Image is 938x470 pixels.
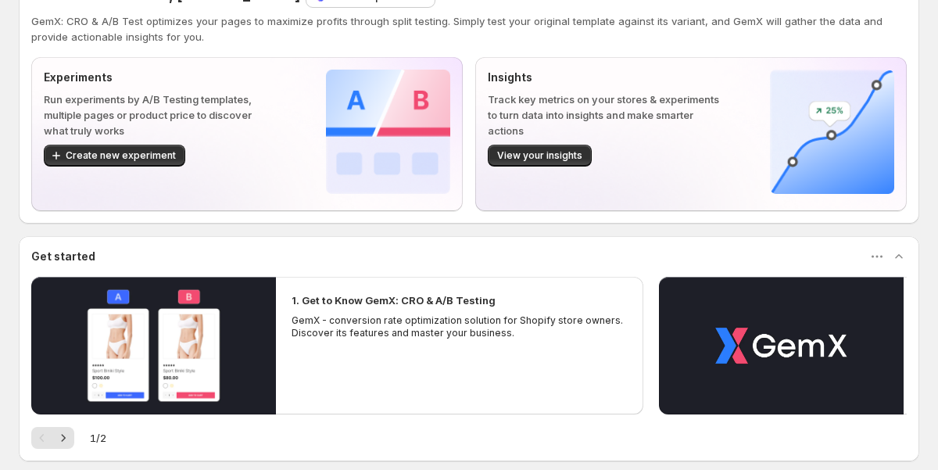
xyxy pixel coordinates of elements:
[31,13,907,45] p: GemX: CRO & A/B Test optimizes your pages to maximize profits through split testing. Simply test ...
[44,145,185,167] button: Create new experiment
[44,70,276,85] p: Experiments
[31,427,74,449] nav: Pagination
[44,91,276,138] p: Run experiments by A/B Testing templates, multiple pages or product price to discover what truly ...
[66,149,176,162] span: Create new experiment
[488,145,592,167] button: View your insights
[488,70,720,85] p: Insights
[326,70,450,194] img: Experiments
[292,314,628,339] p: GemX - conversion rate optimization solution for Shopify store owners. Discover its features and ...
[52,427,74,449] button: Next
[31,277,276,414] button: Play video
[90,430,106,446] span: 1 / 2
[770,70,894,194] img: Insights
[292,292,496,308] h2: 1. Get to Know GemX: CRO & A/B Testing
[488,91,720,138] p: Track key metrics on your stores & experiments to turn data into insights and make smarter actions
[31,249,95,264] h3: Get started
[497,149,582,162] span: View your insights
[659,277,904,414] button: Play video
